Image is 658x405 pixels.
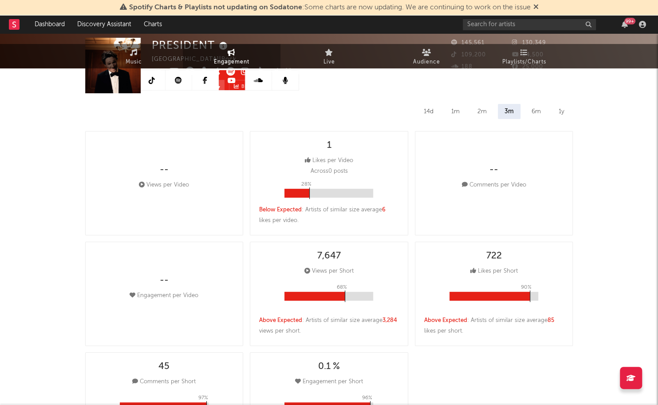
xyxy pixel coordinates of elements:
span: Engagement [214,57,249,67]
a: Music [85,44,183,68]
span: 3,284 [382,318,397,323]
div: 99 + [624,18,635,24]
span: 145,561 [451,40,485,46]
span: Playlists/Charts [502,57,546,67]
div: : Artists of similar size average likes per short . [424,315,564,337]
p: 90 % [521,282,532,293]
p: 28 % [301,179,311,190]
div: : Artists of similar size average views per short . [259,315,399,337]
div: 7,647 [317,251,341,262]
button: Edit [297,67,313,78]
div: Likes per Video [305,155,353,166]
span: Music [126,57,142,67]
span: Audience [413,57,440,67]
span: Above Expected [424,318,467,323]
div: 6m [525,104,548,119]
span: Below Expected [259,207,302,213]
div: -- [160,275,169,286]
div: Engagement per Short [295,377,363,387]
input: Search for artists [463,19,596,30]
div: 1m [445,104,466,119]
a: Engagement [183,44,280,68]
p: 96 % [362,393,372,403]
span: : Some charts are now updating. We are continuing to work on the issue [129,4,531,11]
div: 45 [158,361,169,372]
span: 6 [382,207,386,213]
p: 68 % [336,282,347,293]
p: Across 0 posts [310,166,347,177]
div: Likes per Short [470,266,518,277]
div: -- [489,165,498,175]
a: Audience [378,44,476,68]
a: Playlists/Charts [476,44,573,68]
div: 1 [327,140,331,151]
div: 0.1 % [318,361,340,372]
div: 1y [552,104,571,119]
div: Views per Short [304,266,354,277]
button: 99+ [622,21,628,28]
div: Comments per Video [462,180,526,191]
div: Views per Video [139,180,189,191]
div: 722 [486,251,502,262]
a: Dashboard [28,16,71,33]
div: PRESIDENT [152,38,230,52]
a: Live [280,44,378,68]
span: Dismiss [533,4,539,11]
div: 2m [471,104,493,119]
span: Spotify Charts & Playlists not updating on Sodatone [129,4,302,11]
span: Live [323,57,335,67]
div: 3m [498,104,520,119]
div: : Artists of similar size average likes per video . [259,205,399,226]
div: Comments per Short [132,377,196,387]
span: Above Expected [259,318,302,323]
div: 14d [417,104,440,119]
a: Discovery Assistant [71,16,138,33]
span: 130,349 [512,40,546,46]
p: 97 % [198,393,208,403]
div: Engagement per Video [130,290,198,301]
div: -- [160,165,169,175]
a: Charts [138,16,168,33]
span: 85 [548,318,554,323]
